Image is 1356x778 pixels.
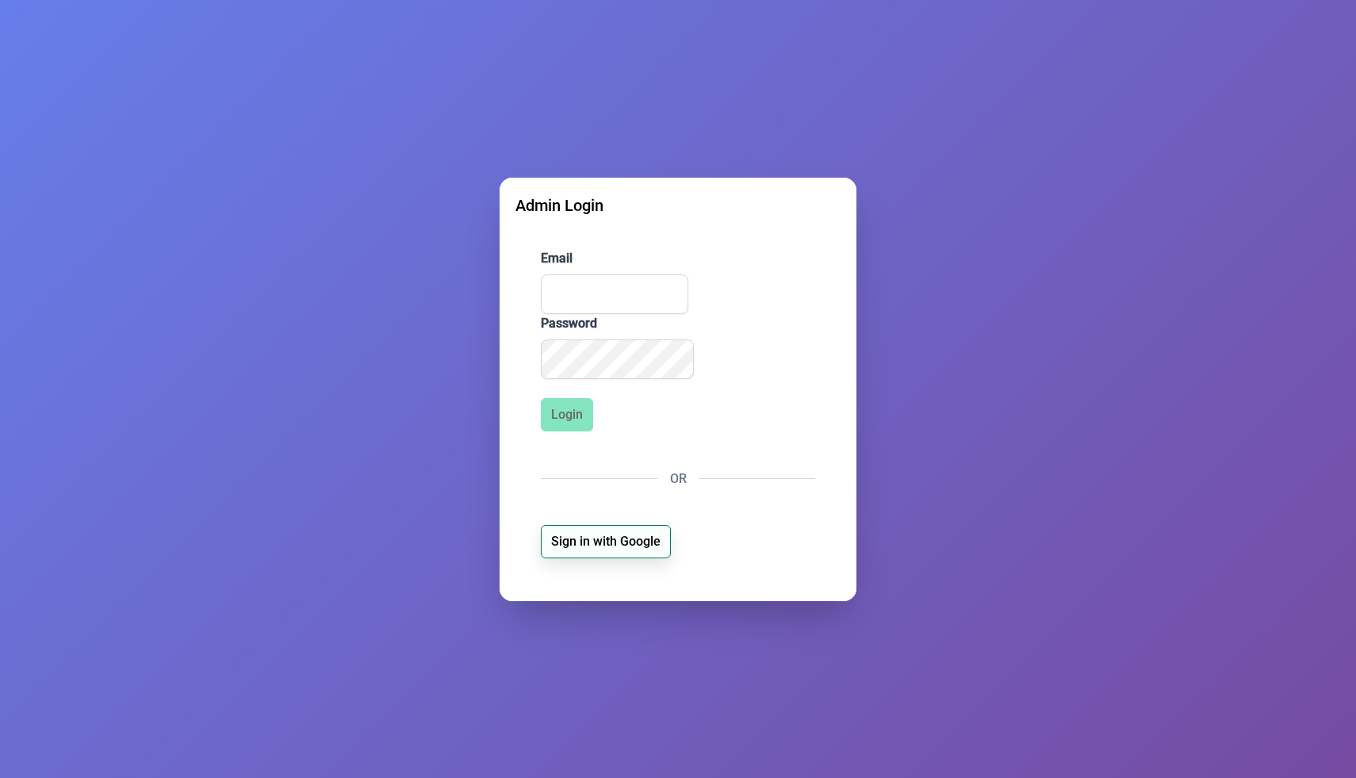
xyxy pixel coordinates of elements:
label: Email [541,249,815,268]
button: Login [541,398,593,431]
span: Sign in with Google [551,532,661,551]
label: Password [541,314,815,333]
span: Login [551,405,583,424]
div: Admin Login [515,194,841,217]
div: OR [541,469,815,489]
button: Sign in with Google [541,525,671,558]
